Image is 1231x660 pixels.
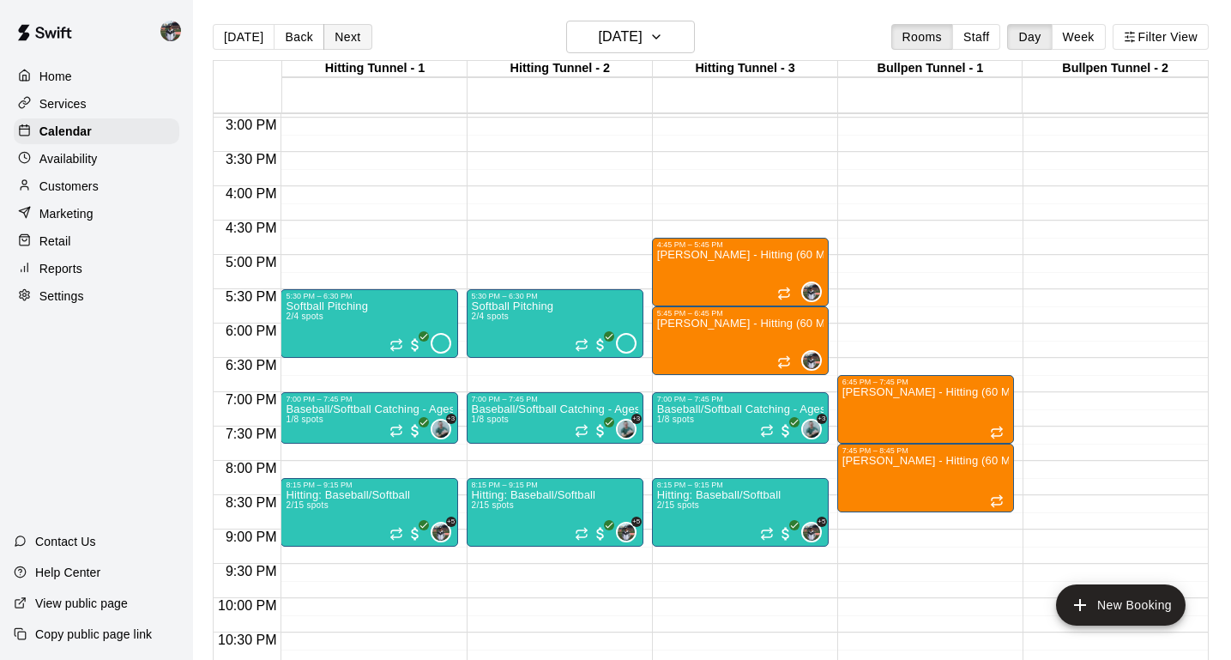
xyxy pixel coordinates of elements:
span: All customers have paid [592,422,609,439]
div: Reece Blay [616,522,637,542]
span: 7:00 PM [221,392,281,407]
span: +3 [446,414,456,424]
p: Retail [39,233,71,250]
div: Gill Ciurej [431,333,451,354]
span: 8:00 PM [221,461,281,475]
a: Reports [14,256,179,282]
button: Next [323,24,371,50]
img: Gill Ciurej [618,335,635,352]
button: Back [274,24,324,50]
a: Home [14,64,179,89]
a: Services [14,91,179,117]
div: 7:00 PM – 7:45 PM: Baseball/Softball Catching - Ages 9 to 13 [281,392,457,444]
span: Recurring event [389,424,403,438]
span: All customers have paid [592,336,609,354]
div: 5:45 PM – 6:45 PM: Reece Blay - Hitting (60 Minutes) [652,306,829,375]
img: Gill Ciurej [432,335,450,352]
img: Deric Poldberg [618,421,635,438]
span: Recurring event [760,527,774,541]
span: 2/15 spots filled [286,500,328,510]
p: Copy public page link [35,626,152,643]
img: Reece Blay [618,524,635,541]
a: Marketing [14,201,179,227]
div: 6:45 PM – 7:45 PM [842,378,1009,386]
h6: [DATE] [598,25,642,49]
span: Gill Ciurej [437,333,451,354]
span: 2/4 spots filled [472,312,510,321]
span: All customers have paid [592,525,609,542]
span: 2/15 spots filled [472,500,514,510]
span: 5:30 PM [221,289,281,304]
div: 7:45 PM – 8:45 PM [842,446,1009,455]
div: 7:45 PM – 8:45 PM: Reece Blay - Hitting (60 Minutes) [837,444,1014,512]
span: All customers have paid [407,422,424,439]
img: Reece Blay [803,283,820,300]
img: Deric Poldberg [803,421,820,438]
a: Settings [14,283,179,309]
img: Reece Blay [803,352,820,369]
span: 2/4 spots filled [286,312,323,321]
button: [DATE] [566,21,695,53]
div: 4:45 PM – 5:45 PM: Reece Blay - Hitting (60 Minutes) [652,238,829,306]
span: 9:30 PM [221,564,281,578]
div: 7:00 PM – 7:45 PM [286,395,452,403]
p: Home [39,68,72,85]
span: Deric Poldberg & 3 others [623,419,637,439]
span: Recurring event [575,338,588,352]
img: Reece Blay [160,21,181,41]
div: Bullpen Tunnel - 1 [838,61,1023,77]
span: All customers have paid [777,422,794,439]
button: Filter View [1113,24,1209,50]
a: Availability [14,146,179,172]
div: 8:15 PM – 9:15 PM [657,481,824,489]
span: Recurring event [777,287,791,300]
span: Gill Ciurej [623,333,637,354]
span: +3 [817,414,827,424]
div: Reece Blay [801,282,822,302]
span: 10:00 PM [214,598,281,613]
div: 5:30 PM – 6:30 PM: Softball Pitching [467,289,643,358]
p: Marketing [39,205,94,222]
span: All customers have paid [407,525,424,542]
div: 5:30 PM – 6:30 PM: Softball Pitching [281,289,457,358]
span: 3:30 PM [221,152,281,167]
div: Hitting Tunnel - 2 [468,61,653,77]
div: 7:00 PM – 7:45 PM [472,395,638,403]
div: 5:30 PM – 6:30 PM [286,292,452,300]
span: 6:00 PM [221,324,281,338]
div: 8:15 PM – 9:15 PM [286,481,452,489]
span: Recurring event [777,355,791,369]
a: Calendar [14,118,179,144]
p: View public page [35,595,128,612]
p: Help Center [35,564,100,581]
span: Reece Blay & 5 others [437,522,451,542]
div: Hitting Tunnel - 3 [653,61,838,77]
div: Deric Poldberg [801,419,822,439]
span: +5 [631,517,642,527]
span: Recurring event [990,494,1004,508]
div: 6:45 PM – 7:45 PM: Reece Blay - Hitting (60 Minutes) [837,375,1014,444]
span: 5:00 PM [221,255,281,269]
div: Reece Blay [801,350,822,371]
span: Recurring event [760,424,774,438]
p: Services [39,95,87,112]
span: All customers have paid [407,336,424,354]
a: Retail [14,228,179,254]
span: +5 [446,517,456,527]
div: 8:15 PM – 9:15 PM: Hitting: Baseball/Softball [467,478,643,547]
span: 6:30 PM [221,358,281,372]
span: Reece Blay [808,282,822,302]
span: 1/8 spots filled [286,415,323,424]
div: Reece Blay [157,14,193,48]
div: 7:00 PM – 7:45 PM: Baseball/Softball Catching - Ages 9 to 13 [467,392,643,444]
div: Reece Blay [801,522,822,542]
p: Reports [39,260,82,277]
img: Deric Poldberg [432,421,450,438]
span: 9:00 PM [221,530,281,544]
span: 8:30 PM [221,495,281,510]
